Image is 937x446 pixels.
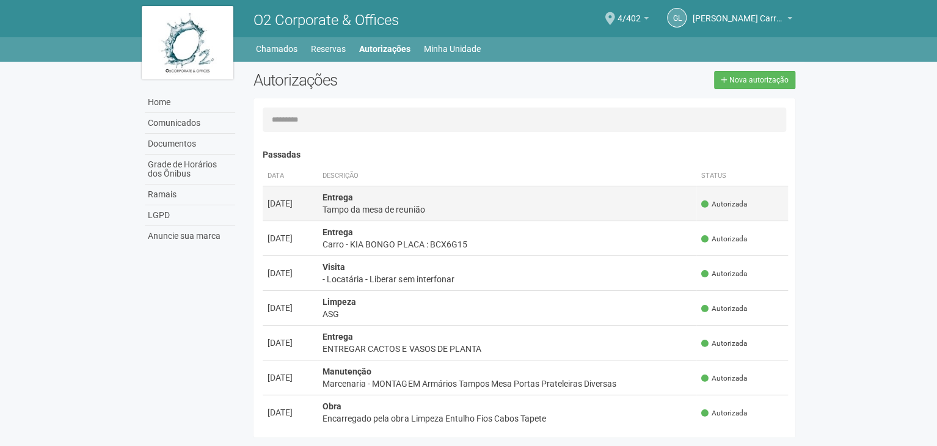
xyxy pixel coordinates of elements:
[323,262,345,272] strong: Visita
[701,234,747,244] span: Autorizada
[145,155,235,185] a: Grade de Horários dos Ônibus
[696,166,788,186] th: Status
[268,232,313,244] div: [DATE]
[268,302,313,314] div: [DATE]
[268,267,313,279] div: [DATE]
[693,2,784,23] span: Gabriel Lemos Carreira dos Reis
[268,371,313,384] div: [DATE]
[693,15,792,25] a: [PERSON_NAME] Carreira dos Reis
[701,338,747,349] span: Autorizada
[323,401,341,411] strong: Obra
[145,134,235,155] a: Documentos
[323,297,356,307] strong: Limpeza
[323,192,353,202] strong: Entrega
[145,205,235,226] a: LGPD
[323,308,691,320] div: ASG
[323,367,371,376] strong: Manutenção
[311,40,346,57] a: Reservas
[323,332,353,342] strong: Entrega
[268,197,313,210] div: [DATE]
[618,2,641,23] span: 4/402
[323,203,691,216] div: Tampo da mesa de reunião
[359,40,410,57] a: Autorizações
[714,71,795,89] a: Nova autorização
[145,185,235,205] a: Ramais
[145,226,235,246] a: Anuncie sua marca
[253,71,515,89] h2: Autorizações
[701,199,747,210] span: Autorizada
[145,113,235,134] a: Comunicados
[323,378,691,390] div: Marcenaria - MONTAGEM Armários Tampos Mesa Portas Prateleiras Diversas
[424,40,481,57] a: Minha Unidade
[729,76,789,84] span: Nova autorização
[701,304,747,314] span: Autorizada
[268,406,313,419] div: [DATE]
[323,273,691,285] div: - Locatária - Liberar sem interfonar
[701,269,747,279] span: Autorizada
[701,408,747,419] span: Autorizada
[701,373,747,384] span: Autorizada
[323,343,691,355] div: ENTREGAR CACTOS E VASOS DE PLANTA
[618,15,649,25] a: 4/402
[253,12,399,29] span: O2 Corporate & Offices
[323,227,353,237] strong: Entrega
[667,8,687,27] a: GL
[318,166,696,186] th: Descrição
[256,40,297,57] a: Chamados
[263,166,318,186] th: Data
[142,6,233,79] img: logo.jpg
[323,412,691,425] div: Encarregado pela obra Limpeza Entulho Fios Cabos Tapete
[323,238,691,250] div: Carro - KIA BONGO PLACA : BCX6G15
[145,92,235,113] a: Home
[268,337,313,349] div: [DATE]
[263,150,788,159] h4: Passadas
